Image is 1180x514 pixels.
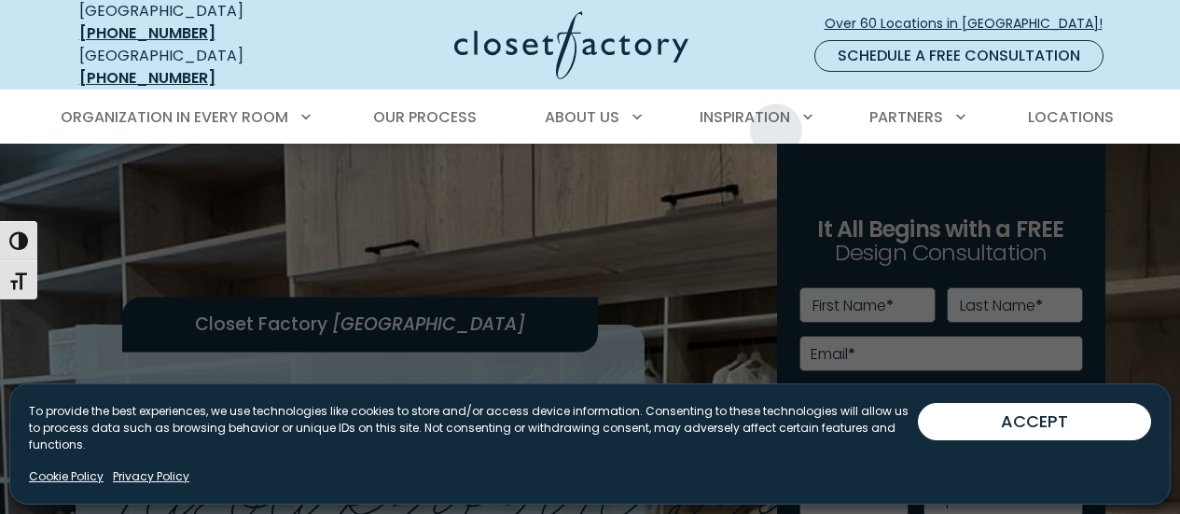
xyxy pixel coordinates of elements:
a: [PHONE_NUMBER] [79,22,215,44]
button: ACCEPT [918,403,1151,440]
img: Closet Factory Logo [454,11,688,79]
span: Inspiration [700,106,790,128]
a: Over 60 Locations in [GEOGRAPHIC_DATA]! [824,7,1118,40]
span: Over 60 Locations in [GEOGRAPHIC_DATA]! [825,14,1118,34]
a: Privacy Policy [113,468,189,485]
a: Schedule a Free Consultation [814,40,1104,72]
span: Organization in Every Room [61,106,288,128]
div: [GEOGRAPHIC_DATA] [79,45,308,90]
nav: Primary Menu [48,91,1133,144]
p: To provide the best experiences, we use technologies like cookies to store and/or access device i... [29,403,918,453]
a: [PHONE_NUMBER] [79,67,215,89]
span: Our Process [373,106,477,128]
span: Locations [1028,106,1114,128]
a: Cookie Policy [29,468,104,485]
span: About Us [545,106,619,128]
span: Partners [869,106,943,128]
